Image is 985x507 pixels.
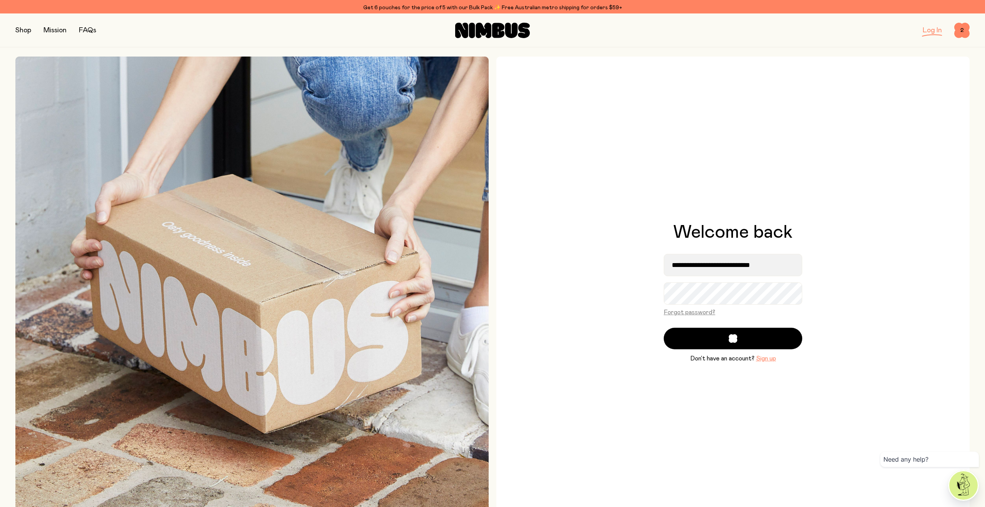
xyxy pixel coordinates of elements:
[690,354,755,363] span: Don’t have an account?
[954,23,970,38] button: 2
[43,27,67,34] a: Mission
[949,471,978,500] img: agent
[79,27,96,34] a: FAQs
[923,27,942,34] a: Log In
[880,452,979,467] div: Need any help?
[673,223,793,242] h1: Welcome back
[15,3,970,12] div: Get 6 pouches for the price of 5 with our Bulk Pack ✨ Free Australian metro shipping for orders $59+
[664,308,715,317] button: Forgot password?
[756,354,776,363] button: Sign up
